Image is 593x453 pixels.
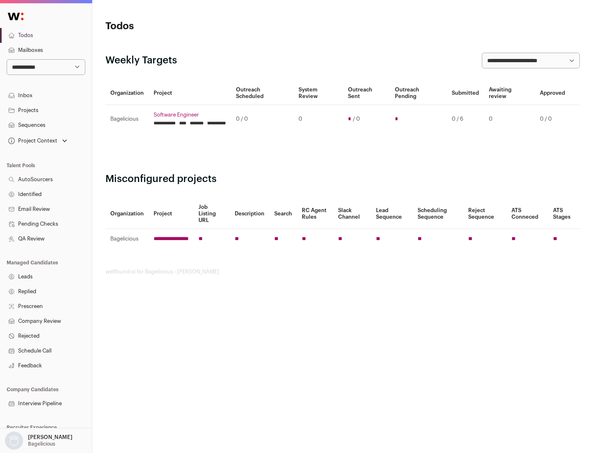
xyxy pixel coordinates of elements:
[447,105,484,133] td: 0 / 6
[231,105,294,133] td: 0 / 0
[105,229,149,249] td: Bagelicious
[294,105,343,133] td: 0
[105,54,177,67] h2: Weekly Targets
[105,269,580,275] footer: wellfound:ai for Bagelicious - [PERSON_NAME]
[297,199,333,229] th: RC Agent Rules
[149,82,231,105] th: Project
[548,199,580,229] th: ATS Stages
[353,116,360,122] span: / 0
[7,135,69,147] button: Open dropdown
[535,82,570,105] th: Approved
[507,199,548,229] th: ATS Conneced
[294,82,343,105] th: System Review
[484,105,535,133] td: 0
[28,434,72,441] p: [PERSON_NAME]
[7,138,57,144] div: Project Context
[105,173,580,186] h2: Misconfigured projects
[154,112,226,118] a: Software Engineer
[105,82,149,105] th: Organization
[269,199,297,229] th: Search
[194,199,230,229] th: Job Listing URL
[333,199,371,229] th: Slack Channel
[231,82,294,105] th: Outreach Scheduled
[149,199,194,229] th: Project
[413,199,463,229] th: Scheduling Sequence
[535,105,570,133] td: 0 / 0
[390,82,446,105] th: Outreach Pending
[463,199,507,229] th: Reject Sequence
[230,199,269,229] th: Description
[105,105,149,133] td: Bagelicious
[28,441,55,447] p: Bagelicious
[484,82,535,105] th: Awaiting review
[371,199,413,229] th: Lead Sequence
[447,82,484,105] th: Submitted
[3,432,74,450] button: Open dropdown
[105,20,264,33] h1: Todos
[343,82,390,105] th: Outreach Sent
[5,432,23,450] img: nopic.png
[3,8,28,25] img: Wellfound
[105,199,149,229] th: Organization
